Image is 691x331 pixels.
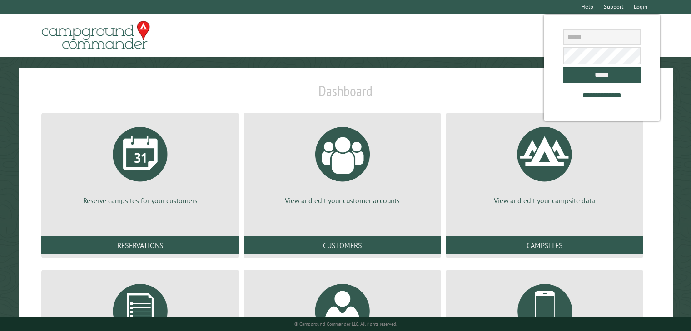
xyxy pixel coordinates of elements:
[294,321,397,327] small: © Campground Commander LLC. All rights reserved.
[254,195,430,205] p: View and edit your customer accounts
[244,236,441,254] a: Customers
[39,18,153,53] img: Campground Commander
[52,195,228,205] p: Reserve campsites for your customers
[446,236,643,254] a: Campsites
[254,120,430,205] a: View and edit your customer accounts
[52,120,228,205] a: Reserve campsites for your customers
[457,195,632,205] p: View and edit your campsite data
[41,236,239,254] a: Reservations
[457,120,632,205] a: View and edit your campsite data
[39,82,652,107] h1: Dashboard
